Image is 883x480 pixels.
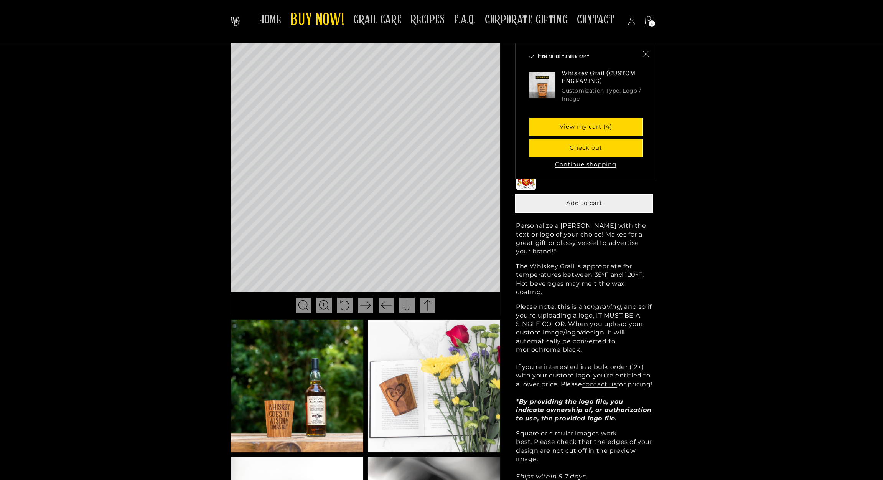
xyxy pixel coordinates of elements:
span: Add to cart [566,199,602,207]
span: CORPORATE GIFTING [485,12,568,27]
a: F.A.Q. [449,8,480,32]
span: The Whiskey Grail is appropriate for temperatures between 35°F and 120°F. Hot beverages may melt ... [516,263,644,296]
img: svg%3E [381,300,392,311]
img: svg%3E [319,300,329,311]
img: svg%3E [339,300,350,311]
p: Personalize a [PERSON_NAME] with the text or logo of your choice! Makes for a great gift or class... [516,222,652,256]
div: Item added to your cart [515,44,656,179]
em: engraving [587,303,621,310]
span: RECIPES [411,12,445,27]
dt: Customization Type: [562,88,621,94]
h3: Whiskey Grail (CUSTOM ENGRAVING) [562,70,642,85]
span: 4 [651,20,653,27]
button: Continue shopping [553,161,619,169]
button: Check out [529,140,642,157]
img: svg%3E [298,300,309,311]
span: GRAIL CARE [353,12,402,27]
button: Add to cart [516,195,652,212]
em: *By providing the logo file, you indicate ownership of, or authorization to use, the provided log... [516,398,651,422]
a: View my cart (4) [529,119,642,136]
a: CONTACT [572,8,619,32]
button: Close [637,46,654,63]
img: svg%3E [402,300,412,311]
img: svg%3E [360,300,371,311]
span: BUY NOW! [290,10,344,31]
a: RECIPES [406,8,449,32]
a: BUY NOW! [286,5,349,36]
a: contact us [582,381,617,388]
img: svg%3E [422,300,433,311]
p: Please note, this is an , and so if you're uploading a logo, IT MUST BE A SINGLE COLOR. When you ... [516,303,652,423]
img: The Whiskey Grail [231,17,240,26]
span: HOME [259,12,281,27]
dd: Logo / Image [562,88,641,103]
a: HOME [254,8,286,32]
a: CORPORATE GIFTING [480,8,572,32]
span: F.A.Q. [454,12,476,27]
a: GRAIL CARE [349,8,406,32]
span: CONTACT [577,12,614,27]
h2: Item added to your cart [529,53,637,61]
em: Ships within 5-7 days. [516,473,587,480]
